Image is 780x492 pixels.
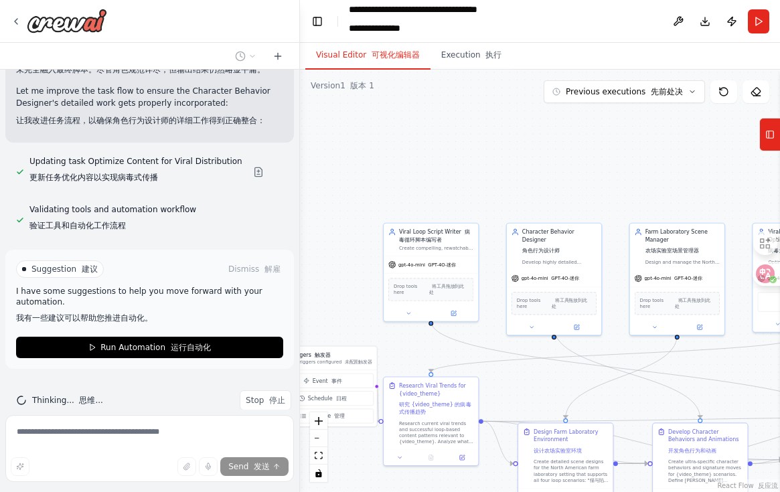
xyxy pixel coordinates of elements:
[399,245,473,251] div: Create compelling, rewatchable short video scripts featuring [PERSON_NAME], [PERSON_NAME] Cat, La...
[290,351,372,358] h3: Triggers
[522,247,560,253] font: 角色行为设计师
[308,12,327,31] button: Hide left sidebar
[16,116,265,125] font: 让我改进任务流程，以确保角色行为设计师的详细工作得到正确整合：
[171,343,211,352] font: 运行自动化
[240,390,291,410] button: Stop 停止
[717,482,778,489] a: React Flow attribution
[651,87,683,96] font: 先前处决
[226,262,283,276] button: Dismiss 解雇
[522,275,579,281] span: gpt-4o-mini
[449,453,475,463] button: Open in side panel
[506,223,603,336] div: Character Behavior Designer角色行为设计师Develop highly detailed character behaviors, micro-expressions,...
[431,42,513,70] button: Execution
[228,461,270,472] span: Send
[271,374,374,388] button: Event 事件
[399,401,471,415] font: 研究 {video_theme} 的病毒式传播趋势
[674,276,702,281] font: GPT-4O-迷你
[522,228,597,258] div: Character Behavior Designer
[668,447,716,453] font: 开发角色行为和动画
[349,3,522,40] nav: breadcrumb
[645,259,720,265] div: Design and manage the North American farm laboratory environment for {video_theme} content. Creat...
[383,376,479,466] div: Research Viral Trends for {video_theme}研究 {video_theme} 的病毒式传播趋势Research current viral trends and...
[220,457,289,476] button: Send 发送
[429,284,465,295] font: 将工具拖放到此处
[11,457,29,476] button: Improve this prompt
[16,337,283,358] button: Run Automation 运行自动化
[371,383,385,425] g: Edge from triggers to 84a8e838-0e94-4305-b659-88af1dac0971
[566,86,683,97] span: Previous executions
[29,204,196,236] span: Validating tools and automation workflow
[82,264,98,274] font: 建议
[398,262,456,268] span: gpt-4o-mini
[552,298,587,309] font: 将工具拖放到此处
[313,377,342,384] span: Event
[534,459,608,483] div: Create detailed scene designs for the North American farm laboratory setting that supports all fo...
[399,420,473,445] div: Research current viral trends and successful loop-based content patterns relevant to {video_theme...
[640,297,714,309] span: Drop tools here
[428,262,456,267] font: GPT-4O-迷你
[310,430,327,447] button: zoom out
[668,459,743,483] div: Create ultra-specific character behaviors and signature moves for {video_theme} scenarios. Define...
[29,221,126,230] font: 验证工具和自动化工作流程
[555,323,599,332] button: Open in side panel
[644,275,702,281] span: gpt-4o-mini
[269,396,285,405] font: 停止
[177,457,196,476] button: Upload files
[309,412,345,420] span: Manage
[336,396,347,402] font: 日程
[645,228,720,258] div: Farm Laboratory Scene Manager
[27,9,107,33] img: Logo
[522,259,597,265] div: Develop highly detailed character behaviors, micro-expressions, and signature moves for each char...
[315,352,331,358] font: 触发器
[334,413,345,419] font: 管理
[305,42,431,70] button: Visual Editor
[758,482,778,489] font: 反应流
[268,345,378,427] div: Triggers 触发器No triggers configured 未配置触发器Event 事件Schedule 日程Manage 管理
[399,382,473,418] div: Research Viral Trends for {video_theme}
[311,80,374,91] div: Version 1
[345,359,372,365] font: 未配置触发器
[394,283,468,295] span: Drop tools here
[485,50,501,60] font: 执行
[675,298,710,309] font: 将工具拖放到此处
[544,80,705,103] button: Previous executions 先前处决
[310,465,327,482] button: toggle interactivity
[271,409,374,424] button: Manage 管理
[432,309,475,318] button: Open in side panel
[551,276,579,281] font: GPT-4O-迷你
[308,394,347,402] span: Schedule
[16,313,153,323] font: 我有一些建议可以帮助您推进自动化。
[372,50,420,60] font: 可视化编辑器
[534,428,608,457] div: Design Farm Laboratory Environment
[254,462,270,471] font: 发送
[100,342,210,353] span: Run Automation
[230,48,262,64] button: Switch to previous chat
[310,412,327,482] div: React Flow controls
[29,156,242,188] span: Updating task Optimize Content for Viral Distribution
[414,453,447,463] button: No output available
[31,264,98,274] span: Suggestion
[16,286,283,329] p: I have some suggestions to help you move forward with your automation.
[310,447,327,465] button: fit view
[16,85,283,132] p: Let me improve the task flow to ensure the Character Behavior Designer's detailed work gets prope...
[331,378,342,384] font: 事件
[79,396,102,405] font: 思维...
[290,359,372,365] p: No triggers configured
[399,229,470,243] font: 病毒循环脚本编写者
[264,264,281,274] font: 解雇
[483,418,514,468] g: Edge from 84a8e838-0e94-4305-b659-88af1dac0971 to c15abed0-5667-4df2-9f77-0024d2ce79d7
[629,223,726,336] div: Farm Laboratory Scene Manager农场实验室场景管理器Design and manage the North American farm laboratory envir...
[645,247,699,253] font: 农场实验室场景管理器
[668,428,743,457] div: Develop Character Behaviors and Animations
[199,457,218,476] button: Click to speak your automation idea
[271,391,374,406] button: Schedule 日程
[383,223,479,322] div: Viral Loop Script Writer 病毒循环脚本编写者Create compelling, rewatchable short video scripts featuring [P...
[534,447,582,453] font: 设计农场实验室环境
[16,53,281,74] font: 自动化功能正在生成良好的综合内容，但增强的角色行为和玉米迷宫细节尚未完全融入最终脚本。尽管角色规范详尽，但输出结果仍然略显平庸。
[399,228,473,244] div: Viral Loop Script Writer
[32,395,103,406] span: Thinking...
[562,335,681,418] g: Edge from 0a0be6d4-8b9b-4d2a-abba-8ad73387cf59 to c15abed0-5667-4df2-9f77-0024d2ce79d7
[267,48,289,64] button: Start a new chat
[246,395,285,406] span: Stop
[350,81,374,90] font: 版本 1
